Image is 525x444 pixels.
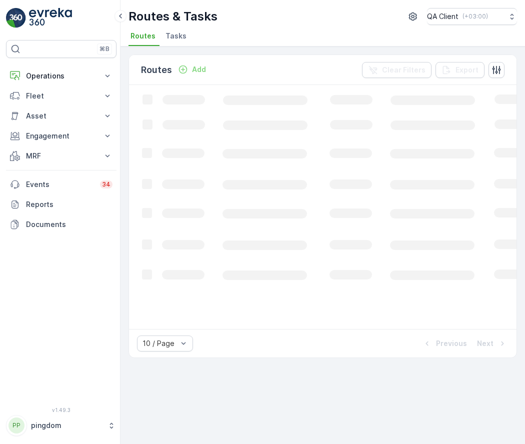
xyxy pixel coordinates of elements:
button: Operations [6,66,116,86]
div: PP [8,417,24,433]
a: Events34 [6,174,116,194]
button: Fleet [6,86,116,106]
p: ⌘B [99,45,109,53]
a: Reports [6,194,116,214]
button: PPpingdom [6,415,116,436]
span: Routes [130,31,155,41]
button: Add [174,63,210,75]
p: pingdom [31,420,102,430]
p: Events [26,179,94,189]
button: QA Client(+03:00) [427,8,517,25]
p: Engagement [26,131,96,141]
p: Documents [26,219,112,229]
span: Tasks [165,31,186,41]
button: Export [435,62,484,78]
p: QA Client [427,11,458,21]
button: Asset [6,106,116,126]
p: Asset [26,111,96,121]
button: MRF [6,146,116,166]
button: Next [476,337,508,349]
p: ( +03:00 ) [462,12,488,20]
button: Previous [421,337,468,349]
span: v 1.49.3 [6,407,116,413]
p: Routes & Tasks [128,8,217,24]
button: Clear Filters [362,62,431,78]
p: Export [455,65,478,75]
p: 34 [102,180,110,188]
p: Operations [26,71,96,81]
p: Clear Filters [382,65,425,75]
p: Fleet [26,91,96,101]
img: logo_light-DOdMpM7g.png [29,8,72,28]
p: Next [477,338,493,348]
p: MRF [26,151,96,161]
img: logo [6,8,26,28]
p: Add [192,64,206,74]
a: Documents [6,214,116,234]
button: Engagement [6,126,116,146]
p: Reports [26,199,112,209]
p: Previous [436,338,467,348]
p: Routes [141,63,172,77]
